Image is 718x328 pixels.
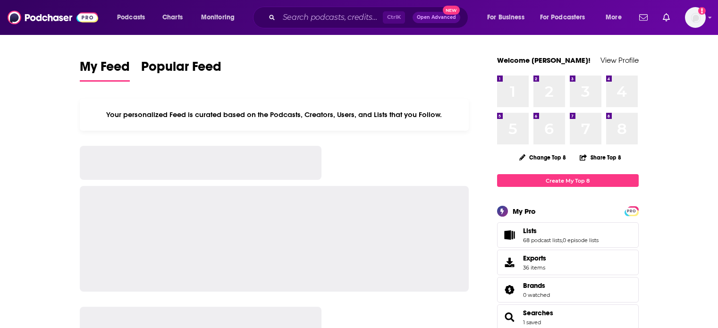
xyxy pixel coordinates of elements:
a: 1 saved [523,319,541,326]
a: Popular Feed [141,59,221,82]
a: Searches [500,311,519,324]
span: For Business [487,11,524,24]
span: Brands [523,281,545,290]
span: Brands [497,277,639,303]
button: open menu [599,10,634,25]
span: Popular Feed [141,59,221,80]
button: Change Top 8 [514,151,572,163]
span: My Feed [80,59,130,80]
div: Your personalized Feed is curated based on the Podcasts, Creators, Users, and Lists that you Follow. [80,99,469,131]
span: More [606,11,622,24]
span: Exports [523,254,546,262]
button: open menu [534,10,599,25]
a: Show notifications dropdown [659,9,674,25]
a: 68 podcast lists [523,237,562,244]
div: My Pro [513,207,536,216]
span: 36 items [523,264,546,271]
button: open menu [110,10,157,25]
a: Brands [523,281,550,290]
a: View Profile [600,56,639,65]
a: Lists [500,228,519,242]
svg: Add a profile image [698,7,706,15]
span: Monitoring [201,11,235,24]
input: Search podcasts, credits, & more... [279,10,383,25]
button: open menu [481,10,536,25]
button: Share Top 8 [579,148,622,167]
a: Charts [156,10,188,25]
span: Open Advanced [417,15,456,20]
a: My Feed [80,59,130,82]
a: Lists [523,227,599,235]
span: , [562,237,563,244]
span: Logged in as NickG [685,7,706,28]
a: Searches [523,309,553,317]
a: Brands [500,283,519,296]
span: Podcasts [117,11,145,24]
button: Open AdvancedNew [413,12,460,23]
img: User Profile [685,7,706,28]
span: Charts [162,11,183,24]
span: Lists [523,227,537,235]
button: Show profile menu [685,7,706,28]
span: PRO [626,208,637,215]
span: Exports [500,256,519,269]
a: 0 watched [523,292,550,298]
button: open menu [194,10,247,25]
a: Welcome [PERSON_NAME]! [497,56,591,65]
div: Search podcasts, credits, & more... [262,7,477,28]
a: PRO [626,207,637,214]
span: For Podcasters [540,11,585,24]
a: Show notifications dropdown [635,9,651,25]
span: Ctrl K [383,11,405,24]
a: Create My Top 8 [497,174,639,187]
a: Exports [497,250,639,275]
img: Podchaser - Follow, Share and Rate Podcasts [8,8,98,26]
a: 0 episode lists [563,237,599,244]
span: New [443,6,460,15]
span: Lists [497,222,639,248]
